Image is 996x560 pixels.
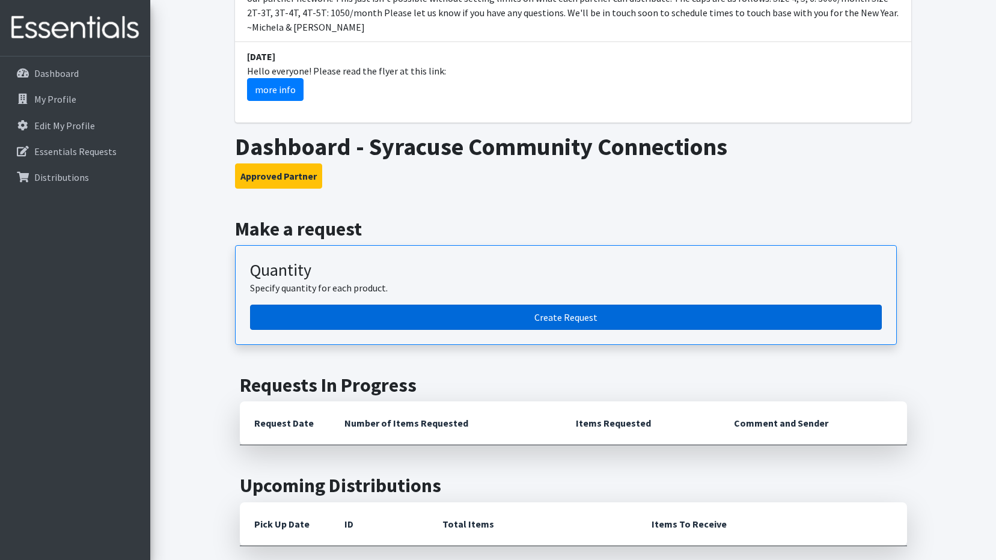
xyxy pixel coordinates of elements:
th: Number of Items Requested [330,401,562,445]
p: Distributions [34,171,89,183]
p: Specify quantity for each product. [250,281,882,295]
th: Items Requested [561,401,720,445]
p: Edit My Profile [34,120,95,132]
th: Total Items [428,502,637,546]
h2: Requests In Progress [240,374,907,397]
a: Dashboard [5,61,145,85]
a: Distributions [5,165,145,189]
img: HumanEssentials [5,8,145,48]
a: more info [247,78,304,101]
th: Request Date [240,401,330,445]
a: My Profile [5,87,145,111]
th: Items To Receive [637,502,907,546]
button: Approved Partner [235,163,322,189]
a: Create a request by quantity [250,305,882,330]
th: Pick Up Date [240,502,330,546]
h2: Make a request [235,218,911,240]
h3: Quantity [250,260,882,281]
p: Dashboard [34,67,79,79]
a: Essentials Requests [5,139,145,163]
p: Essentials Requests [34,145,117,157]
th: ID [330,502,428,546]
th: Comment and Sender [720,401,906,445]
a: Edit My Profile [5,114,145,138]
h2: Upcoming Distributions [240,474,907,497]
p: My Profile [34,93,76,105]
h1: Dashboard - Syracuse Community Connections [235,132,911,161]
strong: [DATE] [247,50,275,62]
li: Hello everyone! Please read the flyer at this link: [235,42,911,108]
